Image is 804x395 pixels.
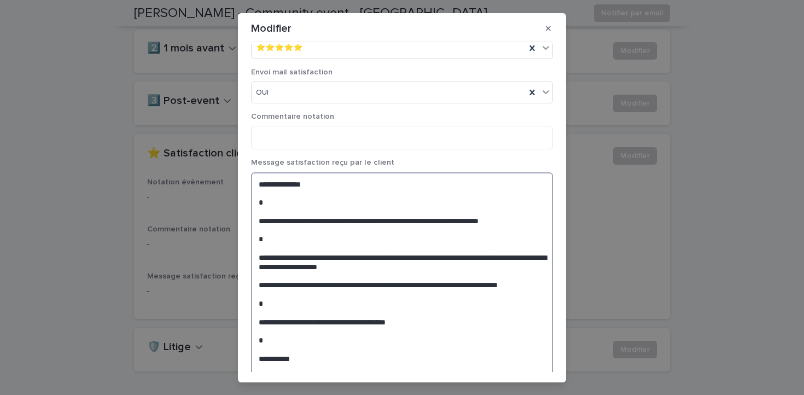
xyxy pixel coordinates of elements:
[256,87,269,98] span: OUI
[256,42,302,54] span: ⭐️⭐️⭐️⭐️⭐️
[251,113,334,120] span: Commentaire notation
[251,68,333,76] span: Envoi mail satisfaction
[251,22,292,35] p: Modifier
[251,159,394,166] span: Message satisfaction reçu par le client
